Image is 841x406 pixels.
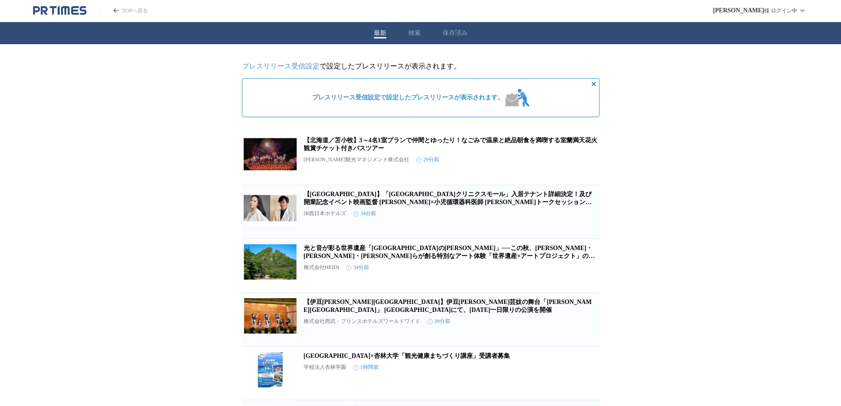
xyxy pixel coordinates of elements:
time: 29分前 [416,156,439,163]
button: 最新 [374,29,386,37]
img: 光と音が彩る世界遺産「佐渡島の金山」──この秋、蜷川実花・宮田裕章・桑名功らが創る特別なアート体験「世界遺産×アートプロジェクト」の実施決定 [244,244,297,280]
p: 学校法人杏林学園 [304,364,346,371]
a: 光と音が彩る世界遺産「[GEOGRAPHIC_DATA]の[PERSON_NAME]」──この秋、[PERSON_NAME]・[PERSON_NAME]・[PERSON_NAME]らが創る特別な... [304,245,595,267]
p: 株式会社西武・プリンスホテルズワールドワイド [304,318,420,325]
p: 株式会社HEIDI [304,264,339,271]
time: 39分前 [427,318,450,325]
img: 【伊豆長岡温泉 三養荘】伊豆長岡芸妓の舞台「伊豆あやめ座」 三養荘にて、9月26日（金）一日限りの公演を開催 [244,298,297,334]
p: で設定したプレスリリースが表示されます。 [242,62,600,71]
a: プレスリリース受信設定 [312,94,380,101]
a: 【北海道／苫小牧】3～4名1室プランで仲間とゆったり！なごみで温泉と絶品朝食を満喫する室蘭満天花火観賞チケット付きバスツアー [304,137,597,152]
a: PR TIMESのトップページはこちら [33,5,87,16]
a: 【[GEOGRAPHIC_DATA]】「[GEOGRAPHIC_DATA]クリニクスモール」入居テナント詳細決定！及び開業記念イベント映画監督 [PERSON_NAME]×小児循環器科医師 [P... [304,191,592,213]
time: 1時間前 [353,364,379,371]
button: 非表示にする [588,79,599,89]
a: プレスリリース受信設定 [242,62,320,70]
a: PR TIMESのトップページはこちら [100,7,148,15]
img: 東伊豆町×杏林大学「観光健康まちづくり講座」受講者募集 [244,352,297,387]
a: 【伊豆[PERSON_NAME][GEOGRAPHIC_DATA]】伊豆[PERSON_NAME]芸妓の舞台「[PERSON_NAME][GEOGRAPHIC_DATA]」 [GEOGRAPHI... [304,299,592,313]
p: JR西日本ホテルズ [304,210,347,217]
img: 【北海道／苫小牧】3～4名1室プランで仲間とゆったり！なごみで温泉と絶品朝食を満喫する室蘭満天花火観賞チケット付きバスツアー [244,137,297,172]
p: [PERSON_NAME]観光マネジメント株式会社 [304,156,409,163]
time: 34分前 [353,210,376,217]
button: 保存済み [443,29,468,37]
button: 検索 [408,29,421,37]
span: で設定したプレスリリースが表示されます。 [312,94,504,102]
img: 【ホテルグランヴィア京都】「京都駅ビルクリニクスモール」入居テナント詳細決定！及び開業記念イベント映画監督 河瀨直美氏×小児循環器科医師 坂口平馬氏トークセッション開催のお知らせ [244,190,297,226]
time: 34分前 [346,264,369,271]
span: [PERSON_NAME] [713,7,764,14]
a: [GEOGRAPHIC_DATA]×杏林大学「観光健康まちづくり講座」受講者募集 [304,353,510,359]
